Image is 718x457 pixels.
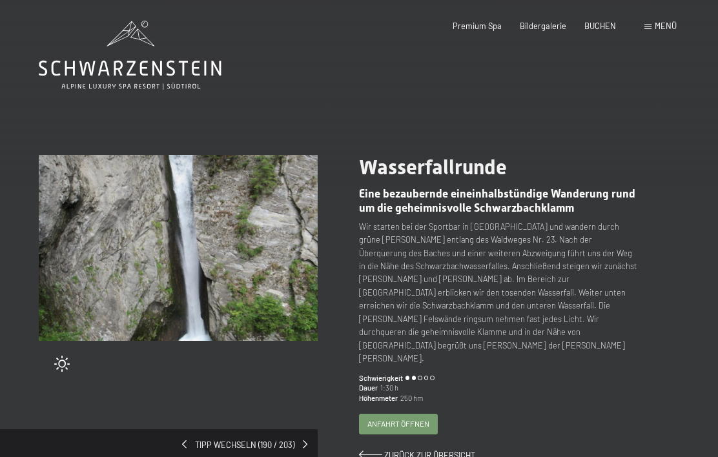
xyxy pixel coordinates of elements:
a: Premium Spa [453,21,502,31]
span: Menü [655,21,677,31]
span: ​Eine bezaubernde eineinhalbstündige Wanderung rund um die geheimnisvolle Schwarzbachklamm [359,187,635,214]
span: Anfahrt öffnen [367,418,429,429]
span: 1:30 h [378,383,398,393]
span: Wasserfallrunde [359,155,507,179]
img: Wasserfallrunde [39,155,318,341]
span: Tipp wechseln (190 / 203) [187,440,303,451]
span: 250 hm [398,393,423,403]
span: Dauer [359,383,378,393]
a: BUCHEN [584,21,616,31]
p: Wir starten bei der Sportbar in [GEOGRAPHIC_DATA] und wandern durch grüne [PERSON_NAME] entlang d... [359,220,638,365]
span: Schwierigkeit [359,373,403,383]
span: Höhenmeter [359,393,398,403]
a: Bildergalerie [520,21,566,31]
